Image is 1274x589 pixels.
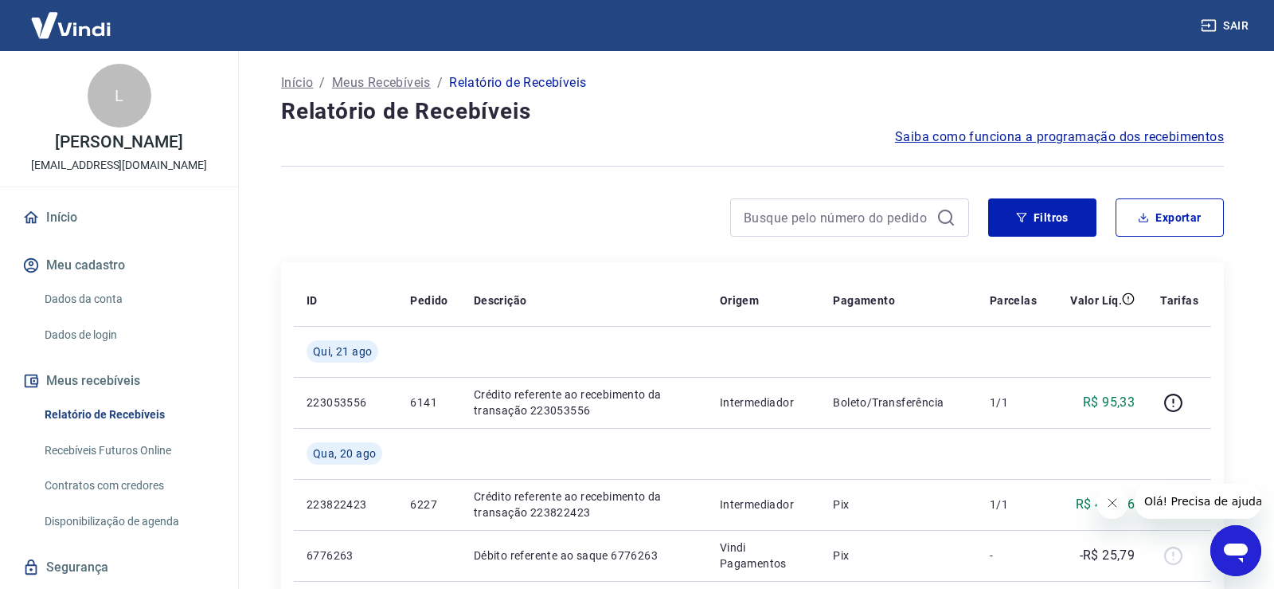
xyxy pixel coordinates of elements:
a: Meus Recebíveis [332,73,431,92]
a: Contratos com credores [38,469,219,502]
a: Saiba como funciona a programação dos recebimentos [895,128,1224,147]
a: Relatório de Recebíveis [38,399,219,431]
iframe: Mensagem da empresa [1135,484,1261,519]
p: R$ 442,16 [1076,495,1135,514]
button: Meus recebíveis [19,363,219,399]
p: Relatório de Recebíveis [449,73,586,92]
p: R$ 95,33 [1083,393,1135,412]
p: Valor Líq. [1070,293,1122,308]
p: / [437,73,443,92]
p: Intermediador [720,395,808,410]
p: 223053556 [307,395,385,410]
span: Qui, 21 ago [313,344,372,359]
h4: Relatório de Recebíveis [281,96,1224,128]
p: [EMAIL_ADDRESS][DOMAIN_NAME] [31,157,207,174]
a: Recebíveis Futuros Online [38,434,219,467]
img: Vindi [19,1,123,49]
p: 6141 [410,395,447,410]
iframe: Botão para abrir a janela de mensagens [1210,525,1261,576]
p: / [319,73,325,92]
a: Dados da conta [38,283,219,316]
p: -R$ 25,79 [1080,546,1135,565]
p: [PERSON_NAME] [55,134,182,151]
p: Pix [833,548,963,563]
iframe: Fechar mensagem [1096,487,1128,519]
button: Sair [1198,11,1255,41]
button: Exportar [1116,198,1224,237]
p: Crédito referente ao recebimento da transação 223822423 [474,489,694,520]
span: Olá! Precisa de ajuda? [10,11,134,24]
button: Filtros [988,198,1096,237]
button: Meu cadastro [19,248,219,283]
p: Parcelas [990,293,1037,308]
p: 6227 [410,497,447,512]
a: Início [281,73,313,92]
p: Pedido [410,293,447,308]
span: Qua, 20 ago [313,446,376,461]
p: Origem [720,293,759,308]
input: Busque pelo número do pedido [744,206,930,230]
p: - [990,548,1037,563]
a: Disponibilização de agenda [38,505,219,538]
p: Crédito referente ao recebimento da transação 223053556 [474,387,694,418]
p: Pix [833,497,963,512]
p: Tarifas [1160,293,1198,308]
p: Boleto/Transferência [833,395,963,410]
p: 1/1 [990,497,1037,512]
div: L [88,64,151,128]
p: 223822423 [307,497,385,512]
a: Segurança [19,550,219,585]
p: Descrição [474,293,527,308]
p: ID [307,293,318,308]
p: Vindi Pagamentos [720,540,808,571]
p: Débito referente ao saque 6776263 [474,548,694,563]
p: Pagamento [833,293,895,308]
p: 1/1 [990,395,1037,410]
a: Início [19,200,219,235]
p: Intermediador [720,497,808,512]
p: 6776263 [307,548,385,563]
a: Dados de login [38,319,219,351]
